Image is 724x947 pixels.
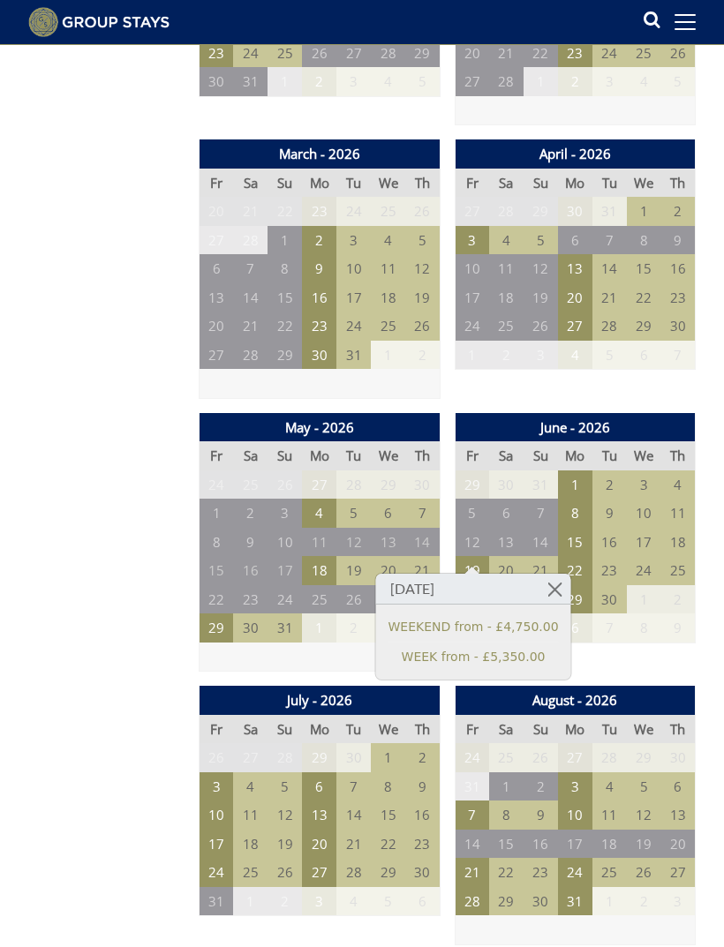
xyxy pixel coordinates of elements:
[524,254,558,283] td: 12
[592,556,627,585] td: 23
[455,341,489,370] td: 1
[405,341,440,370] td: 2
[233,197,268,226] td: 21
[200,441,234,470] th: Fr
[302,254,336,283] td: 9
[524,715,558,744] th: Su
[661,715,696,744] th: Th
[233,528,268,557] td: 9
[405,743,440,772] td: 2
[336,613,371,643] td: 2
[302,226,336,255] td: 2
[661,283,696,312] td: 23
[268,39,302,68] td: 25
[592,585,627,614] td: 30
[336,772,371,801] td: 7
[200,67,234,96] td: 30
[371,715,405,744] th: We
[627,528,661,557] td: 17
[524,39,558,68] td: 22
[558,743,592,772] td: 27
[233,341,268,370] td: 28
[455,67,489,96] td: 27
[336,715,371,744] th: Tu
[200,413,441,442] th: May - 2026
[268,528,302,557] td: 10
[627,585,661,614] td: 1
[302,800,336,830] td: 13
[627,715,661,744] th: We
[371,169,405,198] th: We
[200,743,234,772] td: 26
[592,67,627,96] td: 3
[268,556,302,585] td: 17
[627,197,661,226] td: 1
[592,800,627,830] td: 11
[268,169,302,198] th: Su
[200,39,234,68] td: 23
[371,67,405,96] td: 4
[405,312,440,341] td: 26
[302,830,336,859] td: 20
[200,800,234,830] td: 10
[405,528,440,557] td: 14
[558,528,592,557] td: 15
[661,743,696,772] td: 30
[233,312,268,341] td: 21
[558,254,592,283] td: 13
[489,39,524,68] td: 21
[336,312,371,341] td: 24
[302,312,336,341] td: 23
[371,528,405,557] td: 13
[661,341,696,370] td: 7
[627,39,661,68] td: 25
[489,254,524,283] td: 11
[268,800,302,830] td: 12
[627,226,661,255] td: 8
[627,772,661,801] td: 5
[233,772,268,801] td: 4
[592,499,627,528] td: 9
[661,800,696,830] td: 13
[661,197,696,226] td: 2
[661,528,696,557] td: 18
[592,254,627,283] td: 14
[268,441,302,470] th: Su
[200,499,234,528] td: 1
[371,800,405,830] td: 15
[489,283,524,312] td: 18
[489,341,524,370] td: 2
[371,226,405,255] td: 4
[524,830,558,859] td: 16
[524,556,558,585] td: 21
[371,254,405,283] td: 11
[371,772,405,801] td: 8
[592,743,627,772] td: 28
[558,499,592,528] td: 8
[627,743,661,772] td: 29
[592,772,627,801] td: 4
[233,715,268,744] th: Sa
[405,800,440,830] td: 16
[558,39,592,68] td: 23
[489,312,524,341] td: 25
[455,139,696,169] th: April - 2026
[558,585,592,614] td: 29
[489,197,524,226] td: 28
[302,197,336,226] td: 23
[455,312,489,341] td: 24
[455,830,489,859] td: 14
[200,283,234,312] td: 13
[28,7,170,37] img: Group Stays
[302,556,336,585] td: 18
[455,470,489,500] td: 29
[268,613,302,643] td: 31
[233,470,268,500] td: 25
[336,197,371,226] td: 24
[200,772,234,801] td: 3
[558,441,592,470] th: Mo
[661,613,696,643] td: 9
[268,715,302,744] th: Su
[558,556,592,585] td: 22
[558,613,592,643] td: 6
